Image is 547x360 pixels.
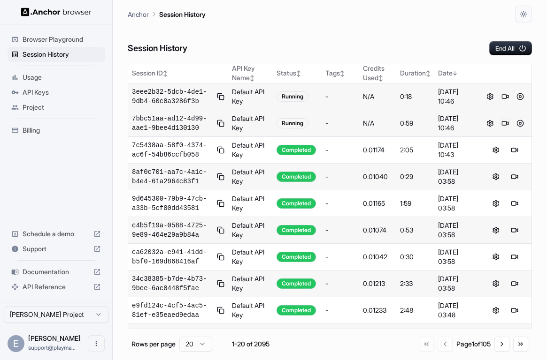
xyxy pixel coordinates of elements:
[163,70,168,77] span: ↕
[228,217,273,244] td: Default API Key
[8,32,105,47] div: Browser Playground
[426,70,431,77] span: ↕
[128,42,187,55] h6: Session History
[438,328,475,346] div: [DATE] 03:32
[363,64,393,82] div: Credits Used
[277,198,316,209] div: Completed
[325,172,355,181] div: -
[438,221,475,240] div: [DATE] 03:58
[8,264,105,279] div: Documentation
[228,137,273,164] td: Default API Key
[23,103,101,112] span: Project
[132,247,213,266] span: ca62032a-e941-41dd-b5f0-169d868416af
[277,305,316,315] div: Completed
[23,282,90,292] span: API Reference
[363,172,393,181] div: 0.01040
[325,199,355,208] div: -
[363,145,393,155] div: 0.01174
[132,114,213,133] span: 7bbc51aa-ad12-4d99-aae1-9bee4d130130
[277,225,316,235] div: Completed
[23,267,90,277] span: Documentation
[8,335,24,352] div: E
[363,252,393,262] div: 0.01042
[8,85,105,100] div: API Keys
[400,145,431,155] div: 2:05
[128,9,149,19] p: Anchor
[400,306,431,315] div: 2:48
[23,244,90,254] span: Support
[277,172,316,182] div: Completed
[228,164,273,190] td: Default API Key
[325,119,355,128] div: -
[8,279,105,294] div: API Reference
[453,70,457,77] span: ↓
[277,145,316,155] div: Completed
[228,297,273,324] td: Default API Key
[23,73,101,82] span: Usage
[400,119,431,128] div: 0:59
[438,274,475,293] div: [DATE] 03:58
[489,41,532,55] button: End All
[23,88,101,97] span: API Keys
[8,100,105,115] div: Project
[363,279,393,288] div: 0.01213
[132,87,213,106] span: 3eee2b32-5dcb-4de1-9db4-60c0a3286f3b
[400,252,431,262] div: 0:30
[228,83,273,110] td: Default API Key
[132,328,213,346] span: 2177679a-72a3-47f2-84b9-cd5977b2304f
[363,199,393,208] div: 0.01165
[438,194,475,213] div: [DATE] 03:58
[8,70,105,85] div: Usage
[232,64,269,82] div: API Key Name
[363,119,393,128] div: N/A
[325,225,355,235] div: -
[363,225,393,235] div: 0.01074
[23,126,101,135] span: Billing
[132,194,213,213] span: 9d645300-79b9-47cb-a33b-5cf80dd43581
[277,118,308,128] div: Running
[296,70,301,77] span: ↕
[227,339,274,349] div: 1-20 of 2095
[23,229,90,239] span: Schedule a demo
[132,141,213,159] span: 7c5438aa-58f0-4374-ac6f-54b86ccfb058
[132,68,224,78] div: Session ID
[277,252,316,262] div: Completed
[128,9,206,19] nav: breadcrumb
[228,324,273,351] td: Default API Key
[28,344,76,351] span: support@playmatic.ai
[28,334,81,342] span: Edward Sun
[132,167,213,186] span: 8af0c701-aa7c-4a1c-b4e4-61a2964c83f1
[8,123,105,138] div: Billing
[325,68,355,78] div: Tags
[8,47,105,62] div: Session History
[438,301,475,320] div: [DATE] 03:48
[438,114,475,133] div: [DATE] 10:46
[325,92,355,101] div: -
[131,339,176,349] p: Rows per page
[159,9,206,19] p: Session History
[132,221,213,240] span: c4b5f19a-0588-4725-9e89-464e29a9b84a
[400,68,431,78] div: Duration
[277,278,316,289] div: Completed
[438,87,475,106] div: [DATE] 10:46
[23,35,101,44] span: Browser Playground
[456,339,491,349] div: Page 1 of 105
[325,145,355,155] div: -
[438,167,475,186] div: [DATE] 03:58
[438,247,475,266] div: [DATE] 03:58
[250,75,254,82] span: ↕
[228,110,273,137] td: Default API Key
[400,172,431,181] div: 0:29
[88,335,105,352] button: Open menu
[325,306,355,315] div: -
[400,225,431,235] div: 0:53
[325,279,355,288] div: -
[363,306,393,315] div: 0.01233
[23,50,101,59] span: Session History
[228,190,273,217] td: Default API Key
[132,301,213,320] span: e9fd124c-4cf5-4ac5-81ef-e35eaed9edaa
[228,270,273,297] td: Default API Key
[8,241,105,256] div: Support
[363,92,393,101] div: N/A
[277,68,317,78] div: Status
